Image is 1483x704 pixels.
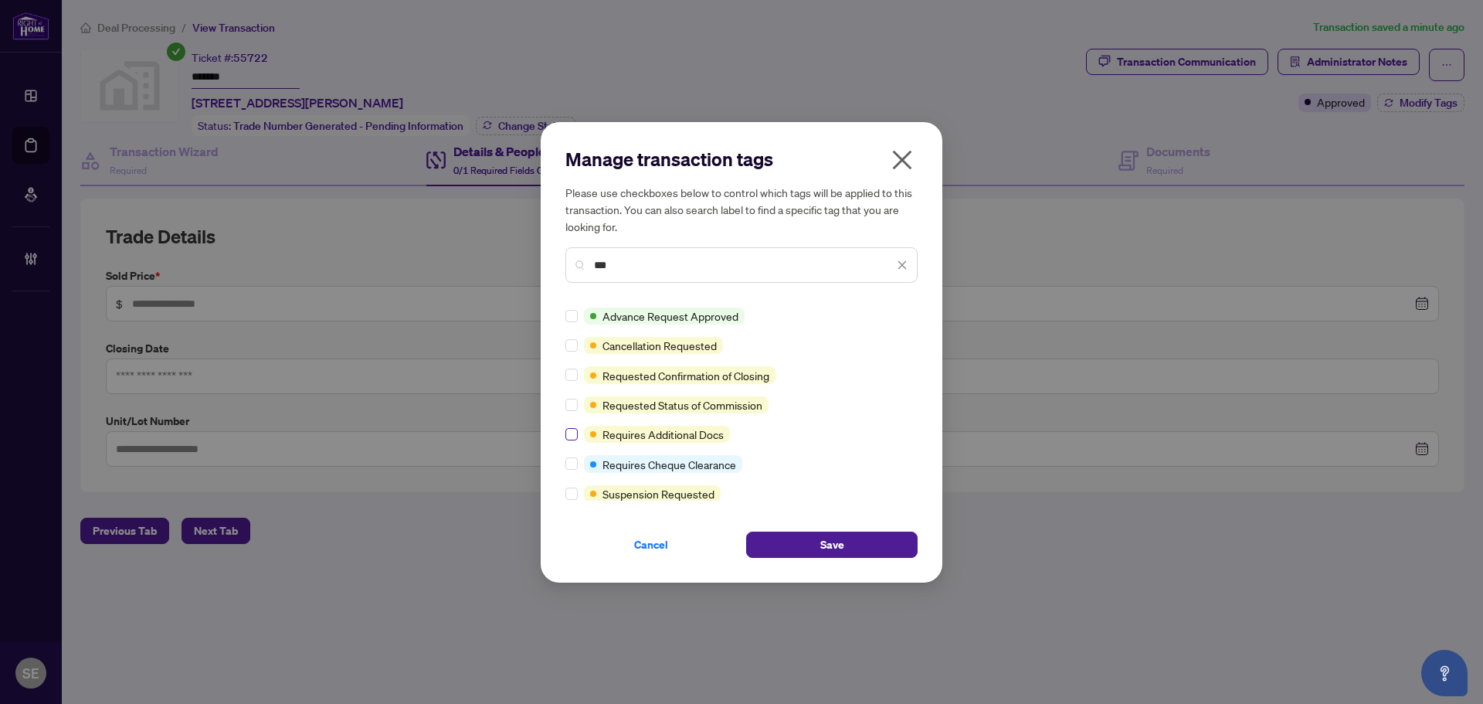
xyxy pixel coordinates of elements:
span: Save [820,532,844,557]
h5: Please use checkboxes below to control which tags will be applied to this transaction. You can al... [565,184,918,235]
span: Requested Confirmation of Closing [602,367,769,384]
button: Save [746,532,918,558]
span: Cancel [634,532,668,557]
button: Cancel [565,532,737,558]
span: Requested Status of Commission [602,396,762,413]
span: Requires Additional Docs [602,426,724,443]
span: Suspension Requested [602,485,714,502]
span: close [897,260,908,270]
h2: Manage transaction tags [565,147,918,172]
span: Requires Cheque Clearance [602,456,736,473]
button: Open asap [1421,650,1468,696]
span: close [890,148,915,172]
span: Cancellation Requested [602,337,717,354]
span: Advance Request Approved [602,308,738,325]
